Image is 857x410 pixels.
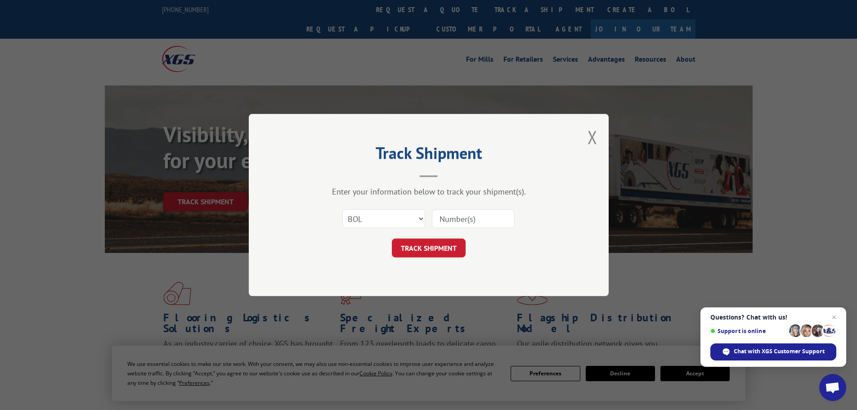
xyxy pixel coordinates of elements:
[710,314,836,321] span: Questions? Chat with us!
[710,328,786,334] span: Support is online
[819,374,846,401] div: Open chat
[829,312,839,323] span: Close chat
[294,147,564,164] h2: Track Shipment
[734,347,825,356] span: Chat with XGS Customer Support
[588,125,597,149] button: Close modal
[710,343,836,360] div: Chat with XGS Customer Support
[432,209,515,228] input: Number(s)
[294,186,564,197] div: Enter your information below to track your shipment(s).
[392,239,466,257] button: TRACK SHIPMENT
